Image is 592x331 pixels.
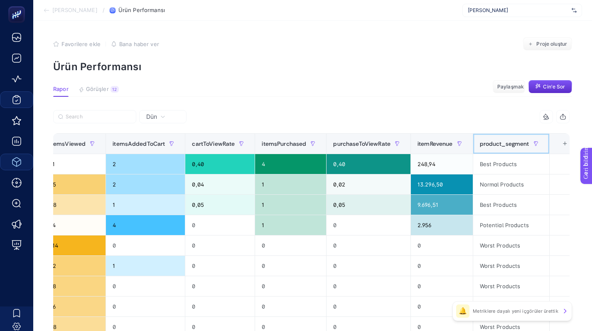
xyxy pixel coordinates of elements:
[43,235,106,255] div: 114
[327,297,410,316] div: 0
[185,235,255,255] div: 0
[86,86,109,92] font: Görüşler
[327,215,410,235] div: 0
[473,154,549,174] div: Best Products
[66,114,131,120] input: Search
[185,154,255,174] div: 0,40
[113,140,165,147] span: itemsAddedToCart
[327,154,410,174] div: 0,40
[572,6,577,15] img: svg%3e
[523,37,572,51] button: Proje oluştur
[255,276,326,296] div: 0
[61,41,101,47] font: Favorilere ekle
[536,41,567,47] font: Proje oluştur
[255,195,326,215] div: 1
[43,276,106,296] div: 68
[43,256,106,276] div: 72
[473,308,558,314] font: Metriklere dayalı yeni içgörüler ürettik
[106,154,185,174] div: 2
[411,154,473,174] div: 248,94
[106,215,185,235] div: 4
[473,174,549,194] div: Normal Products
[43,215,106,235] div: 14
[473,276,549,296] div: Worst Products
[43,174,106,194] div: 75
[411,174,473,194] div: 13.296,50
[111,41,159,47] button: Bana haber ver
[255,154,326,174] div: 4
[255,174,326,194] div: 1
[185,297,255,316] div: 0
[255,297,326,316] div: 0
[53,86,69,92] font: Rapor
[103,7,105,13] font: /
[473,215,549,235] div: Potential Products
[43,154,106,174] div: 11
[119,41,159,47] font: Bana haber ver
[185,276,255,296] div: 0
[327,276,410,296] div: 0
[528,80,572,93] button: Cin'e Sor
[411,235,473,255] div: 0
[255,235,326,255] div: 0
[185,195,255,215] div: 0,05
[557,140,573,147] div: +
[106,297,185,316] div: 0
[112,87,117,92] font: 12
[418,140,453,147] span: itemRevenue
[473,297,549,316] div: Worst Products
[411,256,473,276] div: 0
[327,235,410,255] div: 0
[192,140,235,147] span: cartToViewRate
[473,256,549,276] div: Worst Products
[118,7,165,13] font: Ürün Performansı
[327,174,410,194] div: 0,02
[411,215,473,235] div: 2.956
[333,140,391,147] span: purchaseToViewRate
[5,2,38,9] font: Geri bildirim
[43,195,106,215] div: 48
[106,276,185,296] div: 0
[185,215,255,235] div: 0
[255,256,326,276] div: 0
[106,256,185,276] div: 1
[185,174,255,194] div: 0,04
[473,235,549,255] div: Worst Products
[53,61,141,73] font: Ürün Performansı
[411,276,473,296] div: 0
[543,83,565,90] font: Cin'e Sor
[50,140,86,147] span: itemsViewed
[146,113,157,120] font: Dün
[106,174,185,194] div: 2
[53,41,101,47] button: Favorilere ekle
[556,140,563,159] div: 9 items selected
[327,195,410,215] div: 0,05
[493,80,525,93] button: Paylaşmak
[52,7,98,13] font: [PERSON_NAME]
[480,140,529,147] span: product_segment
[497,83,524,90] font: Paylaşmak
[459,308,467,314] font: 🔔
[106,195,185,215] div: 1
[255,215,326,235] div: 1
[262,140,306,147] span: itemsPurchased
[411,297,473,316] div: 0
[327,256,410,276] div: 0
[473,195,549,215] div: Best Products
[43,297,106,316] div: 66
[185,256,255,276] div: 0
[468,7,508,13] font: [PERSON_NAME]
[411,195,473,215] div: 9.696,51
[106,235,185,255] div: 0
